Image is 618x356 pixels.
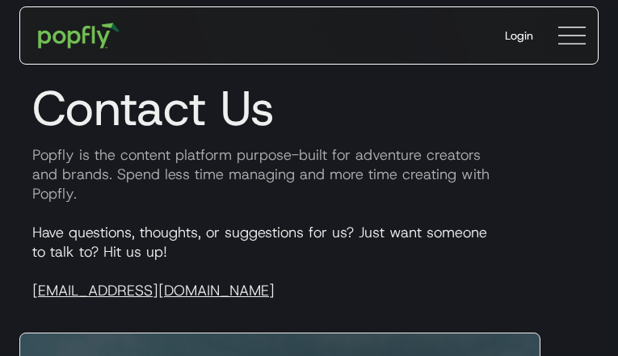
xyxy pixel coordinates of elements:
[19,79,599,137] h1: Contact Us
[492,15,546,57] a: Login
[505,27,533,44] div: Login
[32,281,275,300] a: [EMAIL_ADDRESS][DOMAIN_NAME]
[27,11,131,60] a: home
[19,145,599,203] p: Popfly is the content platform purpose-built for adventure creators and brands. Spend less time m...
[19,223,599,300] p: Have questions, thoughts, or suggestions for us? Just want someone to talk to? Hit us up!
